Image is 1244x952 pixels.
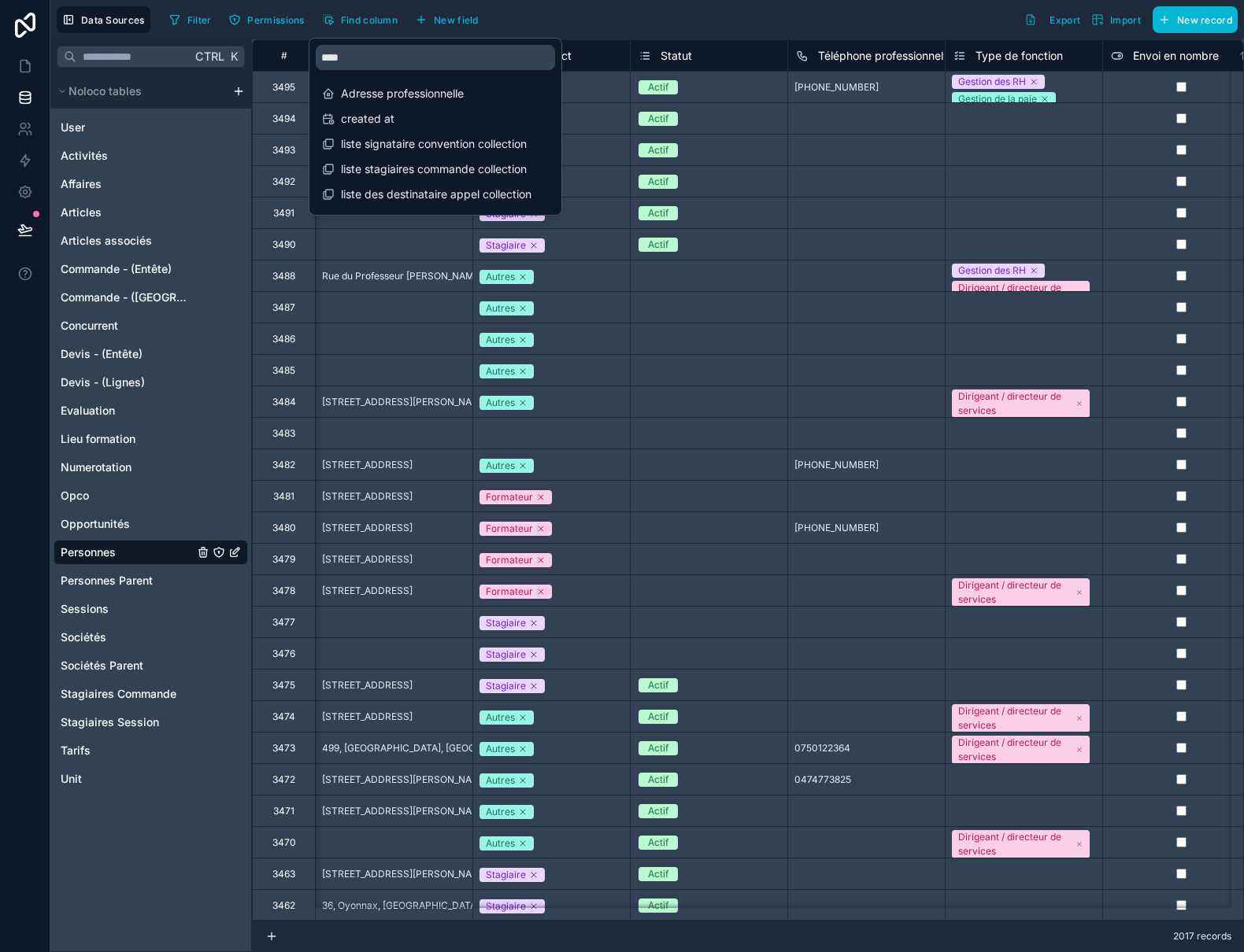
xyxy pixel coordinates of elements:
div: Autres [486,396,515,410]
span: K [228,51,239,62]
div: Dirigeant / directeur de services [958,704,1072,732]
span: [STREET_ADDRESS][PERSON_NAME] [322,773,489,786]
div: 3472 [272,773,295,786]
span: [STREET_ADDRESS][PERSON_NAME] [322,396,489,408]
div: 3494 [272,113,296,125]
div: 3481 [273,490,294,503]
div: 3486 [272,333,295,345]
span: liste des destinataire appel collection [341,186,531,202]
div: 3480 [272,522,296,534]
span: [STREET_ADDRESS] [322,710,413,723]
div: Formateur [486,522,533,536]
div: Autres [486,301,515,315]
div: Autres [486,270,515,284]
div: 3471 [273,805,294,817]
span: [STREET_ADDRESS] [322,490,413,503]
div: 3491 [273,207,294,220]
div: Autres [486,459,515,473]
div: Formateur [486,585,533,599]
span: [STREET_ADDRESS][PERSON_NAME] [322,868,489,880]
div: 3487 [272,301,295,314]
div: Stagiaire [486,868,526,882]
button: Find column [317,8,403,31]
div: Dirigeant / directeur de services [958,578,1072,607]
span: 2017 records [1173,930,1231,943]
div: Actif [648,238,668,252]
div: Gestion des RH [958,264,1026,278]
div: Autres [486,364,515,378]
button: Permissions [223,8,309,31]
span: [STREET_ADDRESS] [322,459,413,471]
div: Autres [486,836,515,851]
div: Dirigeant / directeur de services [958,830,1072,858]
div: 3488 [272,270,295,282]
div: Actif [648,678,668,692]
div: 3492 [272,175,295,188]
div: Formateur [486,553,533,567]
div: Actif [648,836,668,850]
div: Dirigeant / directeur de services [958,281,1072,309]
button: Data Sources [57,6,150,33]
div: Gestion des RH [958,75,1026,89]
div: Gestion de la paie [958,92,1037,106]
span: [STREET_ADDRESS] [322,585,413,597]
span: Rue du Professeur [PERSON_NAME], [GEOGRAPHIC_DATA], [GEOGRAPHIC_DATA], 01500, [GEOGRAPHIC_DATA] [322,270,820,282]
div: 3475 [272,679,295,692]
div: 3495 [272,81,295,94]
a: New record [1146,6,1238,33]
span: Statut [661,48,692,64]
div: 3462 [272,899,295,912]
div: Actif [648,143,668,157]
div: Actif [648,741,668,755]
span: Data Sources [81,14,145,26]
div: Stagiaire [486,238,526,253]
div: 3485 [272,364,295,377]
span: [PHONE_NUMBER] [794,522,879,534]
span: Export [1050,14,1080,26]
span: 0750122364 [794,742,850,755]
div: Autres [486,773,515,788]
button: New field [409,8,484,31]
span: Téléphone professionnel ligne Directe [818,48,1011,64]
div: 3478 [272,585,295,597]
span: Type de fonction [976,48,1063,64]
button: New record [1153,6,1238,33]
span: Import [1110,14,1141,26]
div: # [265,50,303,61]
div: Actif [648,206,668,220]
span: New record [1177,14,1232,26]
span: Ctrl [194,46,226,66]
div: Actif [648,804,668,818]
div: 3476 [272,648,295,660]
div: 3477 [272,616,295,629]
div: 3470 [272,836,296,849]
div: Dirigeant / directeur de services [958,736,1072,764]
div: Actif [648,710,668,724]
a: Permissions [223,8,316,31]
button: Export [1019,6,1086,33]
span: Permissions [247,14,304,26]
span: [STREET_ADDRESS] [322,679,413,692]
div: 3479 [272,553,295,566]
div: 3483 [272,427,295,440]
div: Actif [648,112,668,126]
span: Envoi en nombre [1133,48,1219,64]
button: Import [1086,6,1146,33]
span: [PHONE_NUMBER] [794,459,879,471]
div: 3474 [272,710,295,723]
div: Autres [486,742,515,756]
div: Actif [648,80,668,94]
span: Filter [187,14,212,26]
span: 0474773825 [794,773,851,786]
div: Formateur [486,490,533,504]
span: Adresse professionnelle [341,86,531,101]
div: 3463 [272,868,295,880]
div: Actif [648,773,668,787]
div: Dirigeant / directeur de services [958,389,1072,418]
div: 3484 [272,396,296,408]
div: Stagiaire [486,648,526,662]
div: Actif [648,867,668,881]
div: Stagiaire [486,679,526,693]
div: 3482 [272,459,295,471]
div: Actif [648,175,668,189]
